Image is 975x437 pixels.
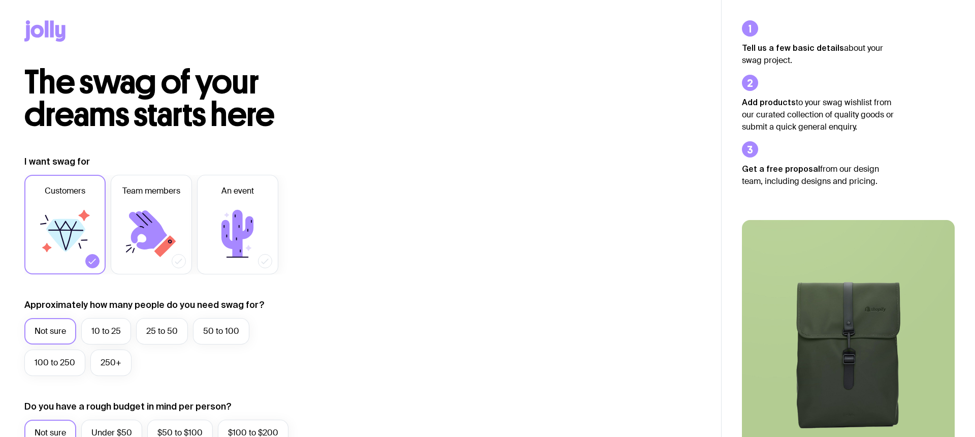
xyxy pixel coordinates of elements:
[122,185,180,197] span: Team members
[81,318,131,345] label: 10 to 25
[742,163,894,188] p: from our design team, including designs and pricing.
[193,318,249,345] label: 50 to 100
[90,350,132,376] label: 250+
[136,318,188,345] label: 25 to 50
[24,350,85,376] label: 100 to 250
[742,42,894,67] p: about your swag project.
[742,96,894,133] p: to your swag wishlist from our curated collection of quality goods or submit a quick general enqu...
[742,98,796,107] strong: Add products
[45,185,85,197] span: Customers
[24,318,76,345] label: Not sure
[221,185,254,197] span: An event
[24,400,232,413] label: Do you have a rough budget in mind per person?
[742,43,844,52] strong: Tell us a few basic details
[24,155,90,168] label: I want swag for
[742,164,820,173] strong: Get a free proposal
[24,299,265,311] label: Approximately how many people do you need swag for?
[24,62,275,135] span: The swag of your dreams starts here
